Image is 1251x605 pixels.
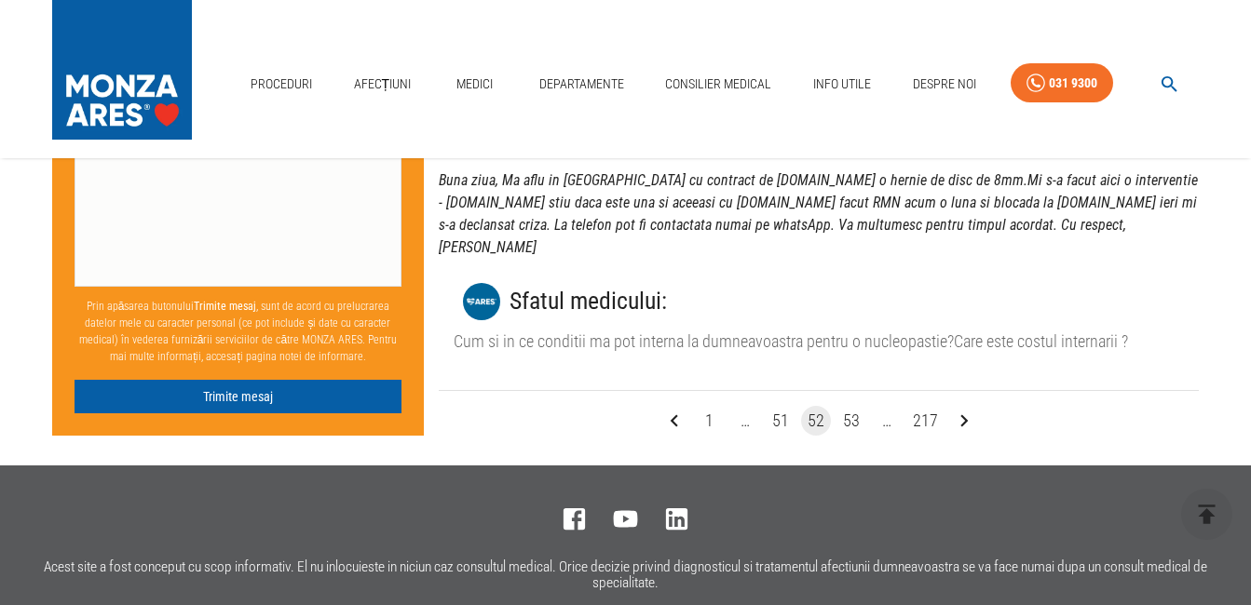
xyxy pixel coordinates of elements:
p: Acest site a fost conceput cu scop informativ. El nu inlocuieste in niciun caz consultul medical.... [22,559,1229,591]
img: MONZA ARES [463,283,500,320]
a: Consilier Medical [658,65,779,103]
button: Go to page 51 [766,406,795,436]
button: Go to page 217 [907,406,944,436]
nav: pagination navigation [657,406,982,436]
a: Proceduri [243,65,320,103]
a: 031 9300 [1011,63,1113,103]
button: page 52 [801,406,831,436]
button: delete [1181,489,1232,540]
div: Cum si in ce conditii ma pot interna la dumneavoastra pentru o nucleopastie?Care este costul inte... [454,329,1184,354]
p: Prin apăsarea butonului , sunt de acord cu prelucrarea datelor mele cu caracter personal (ce pot ... [75,290,402,372]
button: Go to previous page [659,406,689,436]
a: Departamente [532,65,632,103]
b: Trimite mesaj [194,300,256,313]
a: Info Utile [806,65,878,103]
button: Trimite mesaj [75,380,402,414]
a: Afecțiuni [347,65,419,103]
a: Medici [445,65,505,103]
p: Buna ziua, Ma aflu in [GEOGRAPHIC_DATA] cu contract de [DOMAIN_NAME] o hernie de disc de 8mm.Mi s... [439,169,1199,259]
div: … [730,409,760,433]
button: Go to page 1 [695,406,725,436]
button: MONZA ARESSfatul medicului:Cum si in ce conditii ma pot interna la dumneavoastra pentru o nucleop... [439,259,1199,369]
a: Despre Noi [905,65,984,103]
div: … [872,409,902,433]
button: Go to page 53 [836,406,866,436]
button: Go to next page [949,406,979,436]
h3: Sfatul medicului : [510,282,667,320]
div: 031 9300 [1049,72,1097,95]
